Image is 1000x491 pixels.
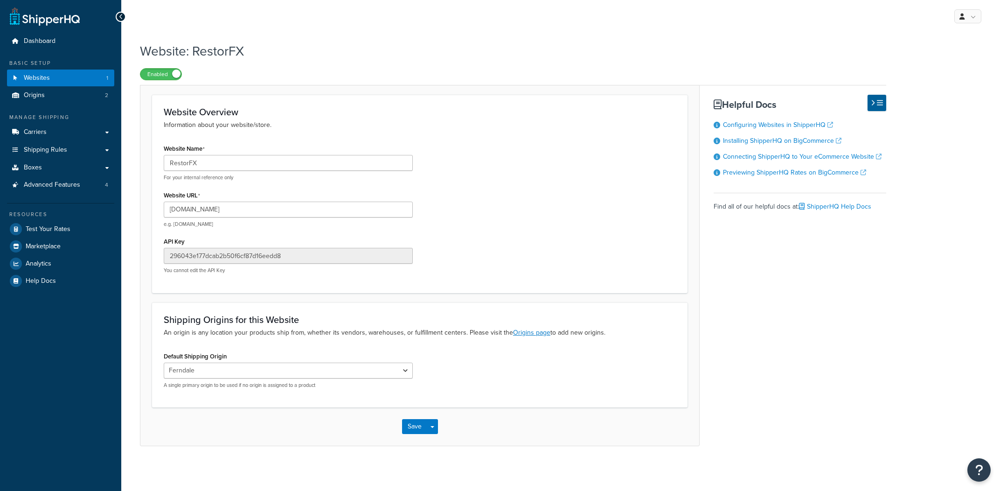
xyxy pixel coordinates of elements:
button: Hide Help Docs [868,95,886,111]
p: You cannot edit the API Key [164,267,413,274]
a: Advanced Features4 [7,176,114,194]
p: A single primary origin to be used if no origin is assigned to a product [164,382,413,389]
label: API Key [164,238,185,245]
span: 1 [106,74,108,82]
span: Carriers [24,128,47,136]
div: Basic Setup [7,59,114,67]
a: Test Your Rates [7,221,114,238]
a: Configuring Websites in ShipperHQ [723,120,833,130]
a: Shipping Rules [7,141,114,159]
label: Enabled [140,69,181,80]
span: Boxes [24,164,42,172]
input: XDL713J089NBV22 [164,248,413,264]
p: For your internal reference only [164,174,413,181]
p: An origin is any location your products ship from, whether its vendors, warehouses, or fulfillmen... [164,328,676,338]
span: Analytics [26,260,51,268]
span: Advanced Features [24,181,80,189]
a: Websites1 [7,70,114,87]
h3: Helpful Docs [714,99,886,110]
a: Installing ShipperHQ on BigCommerce [723,136,841,146]
button: Save [402,419,427,434]
span: Websites [24,74,50,82]
a: ShipperHQ Help Docs [799,202,871,211]
h1: Website: RestorFX [140,42,875,60]
li: Origins [7,87,114,104]
a: Origins2 [7,87,114,104]
a: Boxes [7,159,114,176]
span: Dashboard [24,37,56,45]
button: Open Resource Center [967,458,991,482]
li: Advanced Features [7,176,114,194]
div: Resources [7,210,114,218]
div: Manage Shipping [7,113,114,121]
a: Dashboard [7,33,114,50]
h3: Website Overview [164,107,676,117]
span: 2 [105,91,108,99]
span: 4 [105,181,108,189]
li: Websites [7,70,114,87]
span: Help Docs [26,277,56,285]
span: Origins [24,91,45,99]
label: Website Name [164,145,205,153]
p: Information about your website/store. [164,120,676,130]
a: Help Docs [7,273,114,289]
a: Origins page [513,328,550,337]
a: Carriers [7,124,114,141]
div: Find all of our helpful docs at: [714,193,886,213]
a: Marketplace [7,238,114,255]
a: Previewing ShipperHQ Rates on BigCommerce [723,168,866,177]
span: Marketplace [26,243,61,251]
span: Shipping Rules [24,146,67,154]
a: Connecting ShipperHQ to Your eCommerce Website [723,152,882,161]
label: Default Shipping Origin [164,353,227,360]
p: e.g. [DOMAIN_NAME] [164,221,413,228]
h3: Shipping Origins for this Website [164,315,676,325]
span: Test Your Rates [26,225,70,233]
a: Analytics [7,255,114,272]
label: Website URL [164,192,200,199]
